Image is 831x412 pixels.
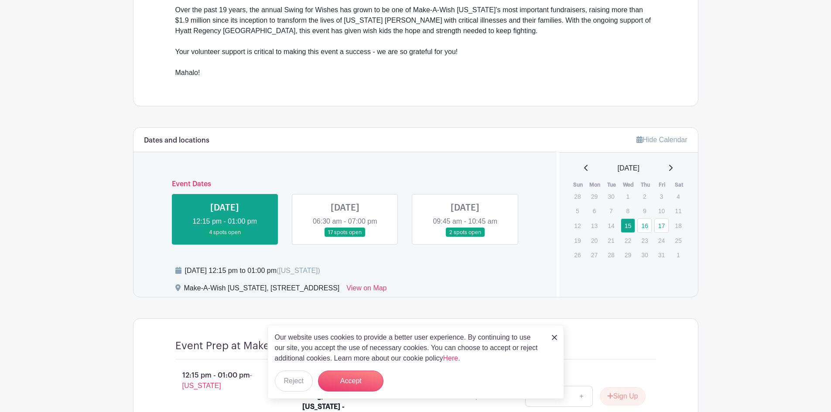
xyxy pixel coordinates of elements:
[552,335,557,340] img: close_button-5f87c8562297e5c2d7936805f587ecaba9071eb48480494691a3f1689db116b3.svg
[621,234,635,247] p: 22
[570,190,585,203] p: 28
[570,219,585,232] p: 12
[587,204,602,218] p: 6
[654,180,671,189] th: Fri
[587,190,602,203] p: 29
[604,204,618,218] p: 7
[621,204,635,218] p: 8
[654,204,669,218] p: 10
[443,354,458,362] a: Here
[637,204,652,218] p: 9
[603,180,620,189] th: Tue
[570,180,587,189] th: Sun
[144,136,209,145] h6: Dates and locations
[570,248,585,262] p: 26
[185,266,320,276] div: [DATE] 12:15 pm to 01:00 pm
[671,219,685,232] p: 18
[604,248,618,262] p: 28
[637,234,652,247] p: 23
[275,371,313,392] button: Reject
[671,248,685,262] p: 1
[621,190,635,203] p: 1
[637,218,652,233] a: 16
[275,332,543,364] p: Our website uses cookies to provide a better user experience. By continuing to use our site, you ...
[165,180,526,188] h6: Event Dates
[318,371,383,392] button: Accept
[346,283,386,297] a: View on Map
[654,190,669,203] p: 3
[587,248,602,262] p: 27
[620,180,637,189] th: Wed
[587,219,602,232] p: 13
[621,248,635,262] p: 29
[654,234,669,247] p: 24
[636,136,687,143] a: Hide Calendar
[570,204,585,218] p: 5
[621,218,635,233] a: 15
[587,234,602,247] p: 20
[570,234,585,247] p: 19
[637,190,652,203] p: 2
[604,190,618,203] p: 30
[618,163,639,174] span: [DATE]
[670,180,687,189] th: Sat
[604,219,618,232] p: 14
[671,234,685,247] p: 25
[671,190,685,203] p: 4
[175,5,656,78] div: Over the past 19 years, the annual Swing for Wishes has grown to be one of Make-A-Wish [US_STATE]...
[600,387,646,405] button: Sign Up
[654,248,669,262] p: 31
[637,248,652,262] p: 30
[277,267,320,274] span: ([US_STATE])
[671,204,685,218] p: 11
[587,180,604,189] th: Mon
[604,234,618,247] p: 21
[175,340,468,352] h4: Event Prep at Make-A-Wish [US_STATE] - [STREET_ADDRESS]
[654,218,669,233] a: 17
[184,283,340,297] div: Make-A-Wish [US_STATE], [STREET_ADDRESS]
[571,386,592,407] a: +
[161,367,289,395] p: 12:15 pm - 01:00 pm
[637,180,654,189] th: Thu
